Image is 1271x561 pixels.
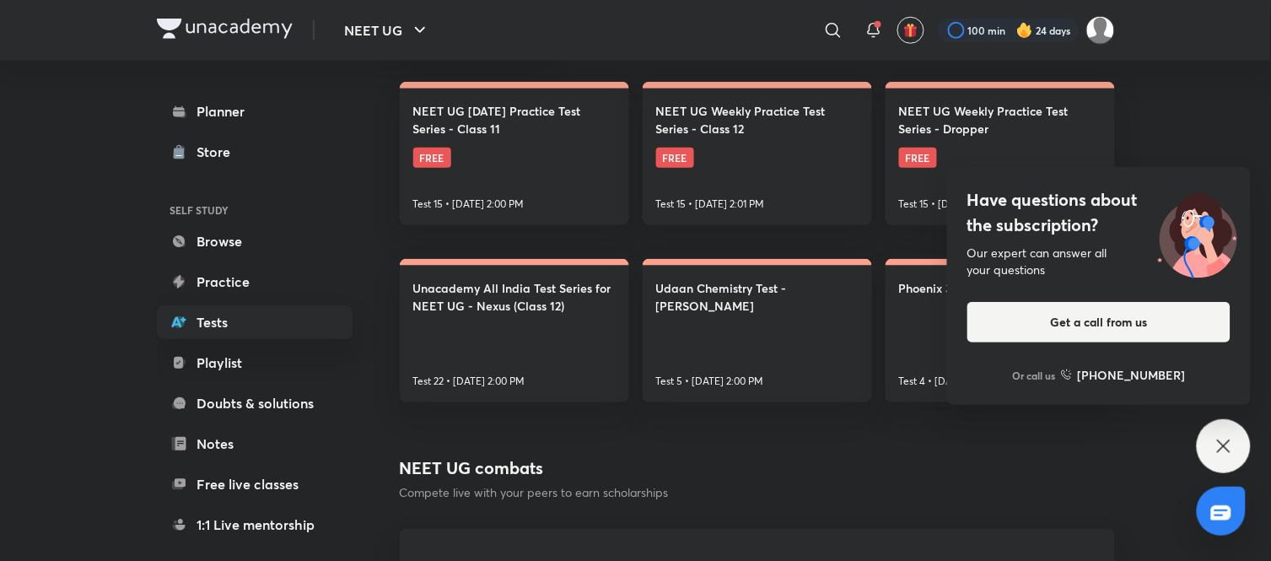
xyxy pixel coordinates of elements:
[400,456,669,482] h4: NEET UG combats
[400,82,629,225] a: NEET UG [DATE] Practice Test Series - Class 11FREETest 15 • [DATE] 2:00 PM
[886,82,1115,225] a: NEET UG Weekly Practice Test Series - DropperFREETest 15 • [DATE] 2:01 PM
[413,102,616,138] h4: NEET UG [DATE] Practice Test Series - Class 11
[967,187,1231,238] h4: Have questions about the subscription?
[886,259,1115,402] a: Phoenix 3.0 Dropper VIP TestTest 4 • [DATE] 2:00 PM
[157,265,353,299] a: Practice
[157,467,353,501] a: Free live classes
[197,142,241,162] div: Store
[157,386,353,420] a: Doubts & solutions
[899,102,1101,138] h4: NEET UG Weekly Practice Test Series - Dropper
[1016,22,1033,39] img: streak
[899,148,937,168] span: FREE
[157,135,353,169] a: Store
[656,197,765,212] p: Test 15 • [DATE] 2:01 PM
[1144,187,1251,278] img: ttu_illustration_new.svg
[413,148,451,168] span: FREE
[157,508,353,542] a: 1:1 Live mentorship
[899,279,1061,297] h4: Phoenix 3.0 Dropper VIP Test
[157,305,353,339] a: Tests
[643,259,872,402] a: Udaan Chemistry Test - [PERSON_NAME]Test 5 • [DATE] 2:00 PM
[1061,366,1186,384] a: [PHONE_NUMBER]
[157,19,293,39] img: Company Logo
[899,197,1008,212] p: Test 15 • [DATE] 2:01 PM
[899,374,1007,389] p: Test 4 • [DATE] 2:00 PM
[656,374,764,389] p: Test 5 • [DATE] 2:00 PM
[897,17,924,44] button: avatar
[1013,368,1056,383] p: Or call us
[1086,16,1115,45] img: Amisha Rani
[967,245,1231,278] div: Our expert can answer all your questions
[157,427,353,461] a: Notes
[903,23,918,38] img: avatar
[157,224,353,258] a: Browse
[400,485,669,502] p: Compete live with your peers to earn scholarships
[643,82,872,225] a: ⁠NEET UG Weekly Practice Test Series - Class 12FREETest 15 • [DATE] 2:01 PM
[656,279,859,315] h4: Udaan Chemistry Test - [PERSON_NAME]
[157,94,353,128] a: Planner
[1078,366,1186,384] h6: [PHONE_NUMBER]
[656,148,694,168] span: FREE
[967,302,1231,343] button: Get a call from us
[413,374,525,389] p: Test 22 • [DATE] 2:00 PM
[335,13,440,47] button: NEET UG
[656,102,859,138] h4: ⁠NEET UG Weekly Practice Test Series - Class 12
[157,19,293,43] a: Company Logo
[400,259,629,402] a: Unacademy All India Test Series for NEET UG - Nexus (Class 12)Test 22 • [DATE] 2:00 PM
[157,196,353,224] h6: SELF STUDY
[413,279,616,315] h4: Unacademy All India Test Series for NEET UG - Nexus (Class 12)
[157,346,353,380] a: Playlist
[413,197,525,212] p: Test 15 • [DATE] 2:00 PM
